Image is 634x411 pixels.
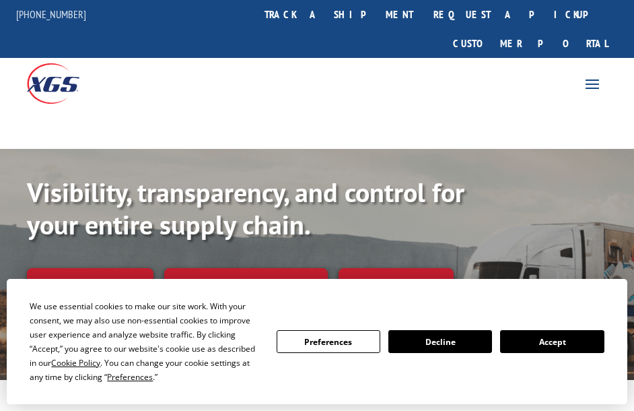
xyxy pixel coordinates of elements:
[30,299,260,384] div: We use essential cookies to make our site work. With your consent, we may also use non-essential ...
[107,371,153,383] span: Preferences
[388,330,492,353] button: Decline
[27,175,464,242] b: Visibility, transparency, and control for your entire supply chain.
[443,29,618,58] a: Customer Portal
[51,357,100,369] span: Cookie Policy
[339,268,454,297] a: XGS ASSISTANT
[277,330,380,353] button: Preferences
[16,7,86,21] a: [PHONE_NUMBER]
[164,268,328,297] a: Calculate transit time
[500,330,604,353] button: Accept
[27,268,153,296] a: Track shipment
[7,279,627,404] div: Cookie Consent Prompt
